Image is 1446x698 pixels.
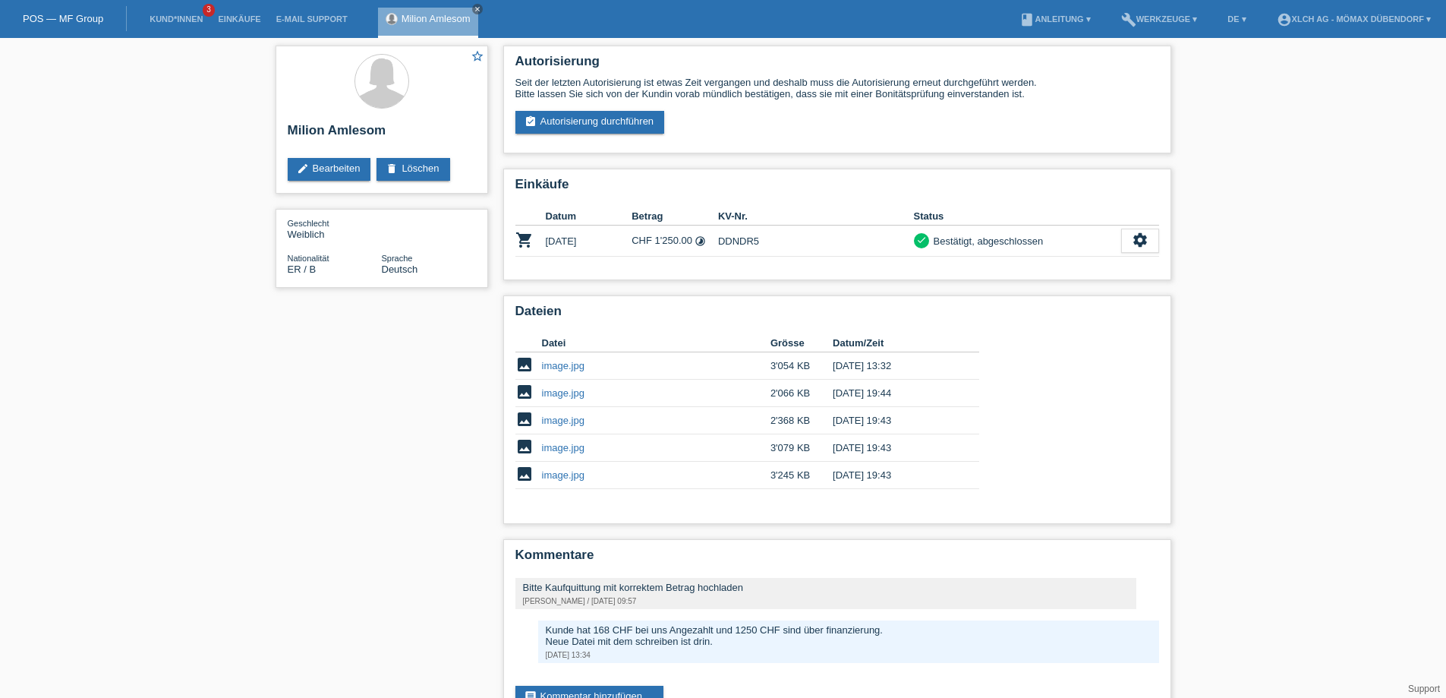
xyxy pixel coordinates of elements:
a: image.jpg [542,360,584,371]
th: KV-Nr. [718,207,914,226]
i: image [515,465,534,483]
td: [DATE] 19:43 [833,434,957,462]
span: Geschlecht [288,219,329,228]
a: POS — MF Group [23,13,103,24]
i: POSP00026819 [515,231,534,249]
th: Datum/Zeit [833,334,957,352]
th: Betrag [632,207,718,226]
i: image [515,410,534,428]
div: Bitte Kaufquittung mit korrektem Betrag hochladen [523,582,1129,593]
div: [PERSON_NAME] / [DATE] 09:57 [523,597,1129,605]
span: 3 [203,4,215,17]
div: Seit der letzten Autorisierung ist etwas Zeit vergangen und deshalb muss die Autorisierung erneut... [515,77,1159,99]
a: bookAnleitung ▾ [1012,14,1098,24]
i: edit [297,163,309,175]
a: Einkäufe [210,14,268,24]
td: 3'079 KB [770,434,833,462]
i: star_border [471,49,484,63]
a: deleteLöschen [376,158,449,181]
i: close [474,5,481,13]
i: settings [1132,232,1148,248]
a: buildWerkzeuge ▾ [1114,14,1205,24]
td: [DATE] 19:43 [833,462,957,489]
i: account_circle [1277,12,1292,27]
a: Milion Amlesom [402,13,471,24]
span: Eritrea / B / 05.05.2010 [288,264,317,275]
th: Status [914,207,1121,226]
div: [DATE] 13:34 [546,651,1151,659]
i: build [1121,12,1136,27]
i: image [515,383,534,401]
a: close [472,4,483,14]
span: Deutsch [382,264,418,275]
a: E-Mail Support [269,14,355,24]
a: star_border [471,49,484,65]
a: image.jpg [542,415,584,426]
a: DE ▾ [1220,14,1253,24]
h2: Autorisierung [515,54,1159,77]
td: 3'245 KB [770,462,833,489]
i: assignment_turned_in [525,115,537,128]
a: account_circleXLCH AG - Mömax Dübendorf ▾ [1269,14,1438,24]
h2: Milion Amlesom [288,123,476,146]
a: Support [1408,684,1440,694]
td: 2'368 KB [770,407,833,434]
div: Weiblich [288,217,382,240]
td: [DATE] 19:44 [833,380,957,407]
i: delete [386,163,398,175]
div: Bestätigt, abgeschlossen [929,233,1044,249]
a: assignment_turned_inAutorisierung durchführen [515,111,665,134]
div: Kunde hat 168 CHF bei uns Angezahlt und 1250 CHF sind über finanzierung. Neue Datei mit dem schre... [546,624,1151,647]
a: editBearbeiten [288,158,371,181]
a: image.jpg [542,469,584,481]
th: Grösse [770,334,833,352]
h2: Dateien [515,304,1159,327]
span: Nationalität [288,254,329,263]
i: image [515,437,534,456]
td: DDNDR5 [718,226,914,257]
span: Sprache [382,254,413,263]
i: check [916,235,927,245]
td: CHF 1'250.00 [632,226,718,257]
td: [DATE] 19:43 [833,407,957,434]
a: image.jpg [542,442,584,453]
a: Kund*innen [142,14,210,24]
h2: Einkäufe [515,177,1159,200]
th: Datei [542,334,770,352]
td: 2'066 KB [770,380,833,407]
i: image [515,355,534,374]
td: 3'054 KB [770,352,833,380]
td: [DATE] [546,226,632,257]
td: [DATE] 13:32 [833,352,957,380]
th: Datum [546,207,632,226]
a: image.jpg [542,387,584,399]
i: book [1019,12,1035,27]
h2: Kommentare [515,548,1159,570]
i: Fixe Raten - Zinsübernahme durch Kunde (6 Raten) [695,235,706,247]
